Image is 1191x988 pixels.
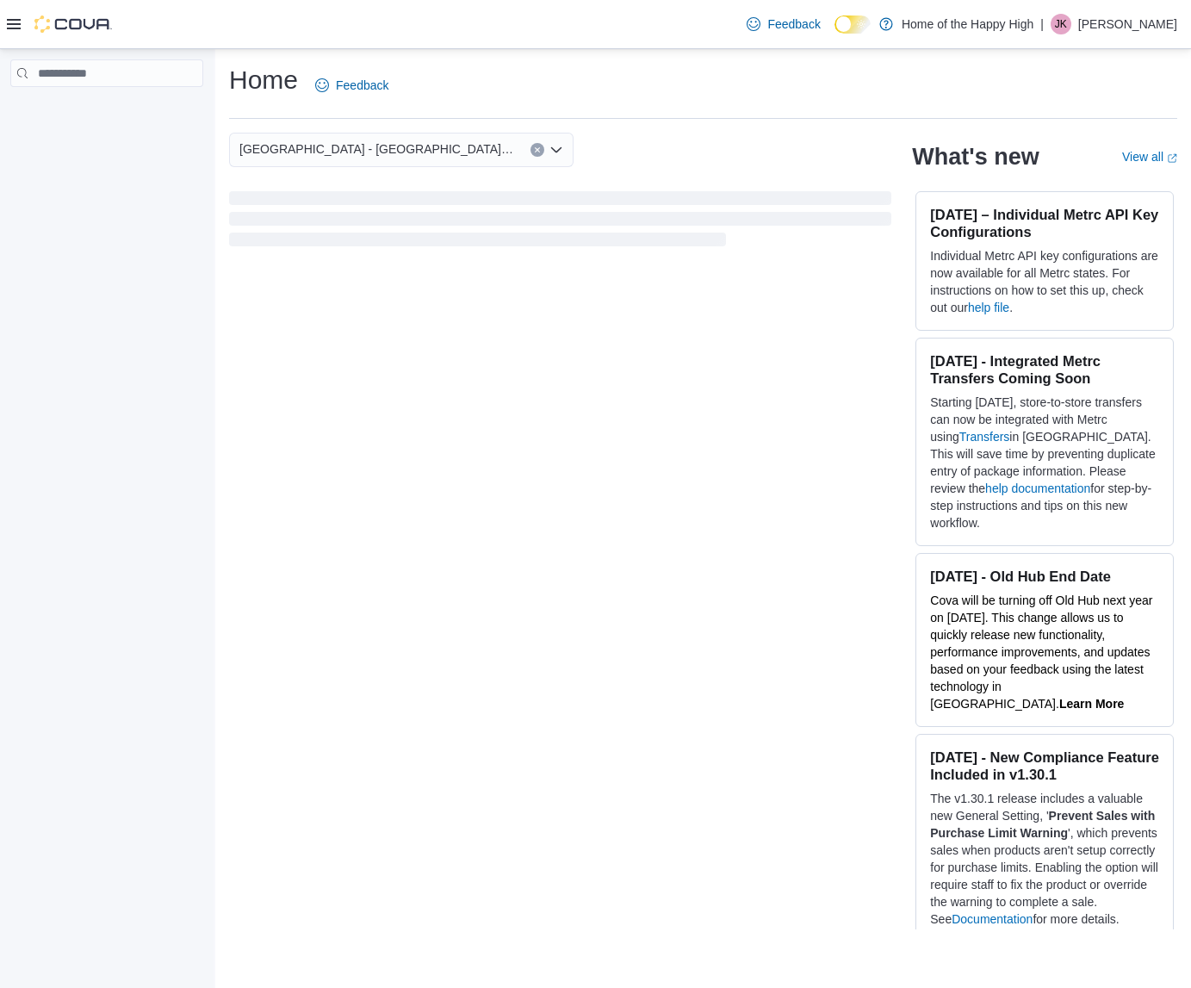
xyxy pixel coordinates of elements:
[968,301,1009,314] a: help file
[1051,14,1071,34] div: Joshua Kirkham
[530,143,544,157] button: Clear input
[930,352,1159,387] h3: [DATE] - Integrated Metrc Transfers Coming Soon
[1078,14,1177,34] p: [PERSON_NAME]
[930,593,1152,711] span: Cova will be turning off Old Hub next year on [DATE]. This change allows us to quickly release ne...
[834,16,871,34] input: Dark Mode
[336,77,388,94] span: Feedback
[930,568,1159,585] h3: [DATE] - Old Hub End Date
[952,912,1033,926] a: Documentation
[1059,697,1124,711] a: Learn More
[930,790,1159,928] p: The v1.30.1 release includes a valuable new General Setting, ' ', which prevents sales when produ...
[229,63,298,97] h1: Home
[1040,14,1044,34] p: |
[985,482,1090,495] a: help documentation
[930,247,1159,316] p: Individual Metrc API key configurations are now available for all Metrc states. For instructions ...
[930,206,1159,240] h3: [DATE] – Individual Metrc API Key Configurations
[229,195,891,250] span: Loading
[930,394,1159,531] p: Starting [DATE], store-to-store transfers can now be integrated with Metrc using in [GEOGRAPHIC_D...
[34,16,112,33] img: Cova
[10,90,203,132] nav: Complex example
[959,430,1010,444] a: Transfers
[1055,14,1067,34] span: JK
[930,749,1159,783] h3: [DATE] - New Compliance Feature Included in v1.30.1
[740,7,827,41] a: Feedback
[1167,153,1177,164] svg: External link
[1122,150,1177,164] a: View allExternal link
[767,16,820,33] span: Feedback
[912,143,1039,171] h2: What's new
[239,139,513,159] span: [GEOGRAPHIC_DATA] - [GEOGRAPHIC_DATA] - Fire & Flower
[549,143,563,157] button: Open list of options
[902,14,1033,34] p: Home of the Happy High
[308,68,395,103] a: Feedback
